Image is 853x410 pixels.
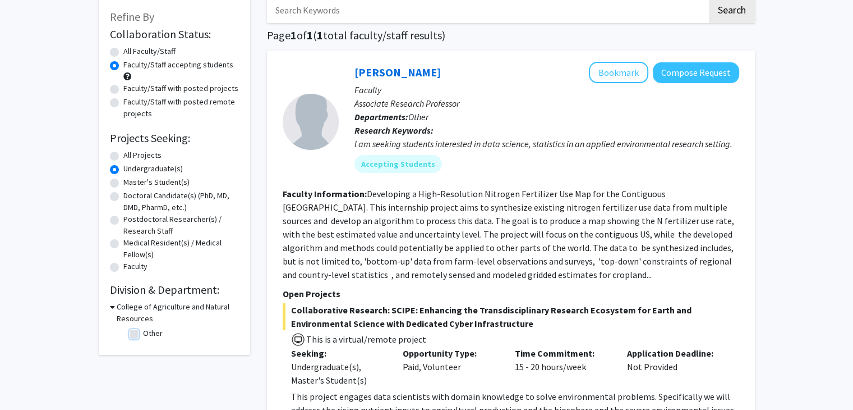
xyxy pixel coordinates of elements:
mat-chip: Accepting Students [354,155,442,173]
p: Opportunity Type: [403,347,498,360]
p: Application Deadline: [627,347,722,360]
span: 1 [317,28,323,42]
p: Open Projects [283,287,739,300]
span: 1 [291,28,297,42]
span: Collaborative Research: SCIPE: Enhancing the Transdisciplinary Research Ecosystem for Earth and E... [283,303,739,330]
label: Master's Student(s) [123,176,190,188]
b: Research Keywords: [354,125,434,136]
p: Seeking: [291,347,386,360]
label: Medical Resident(s) / Medical Fellow(s) [123,237,239,261]
button: Add Dong Liang to Bookmarks [589,62,648,83]
label: Postdoctoral Researcher(s) / Research Staff [123,213,239,237]
span: This is a virtual/remote project [305,334,426,345]
label: Doctoral Candidate(s) (PhD, MD, DMD, PharmD, etc.) [123,190,239,213]
span: Other [408,111,428,122]
label: Faculty [123,261,147,272]
div: Paid, Volunteer [394,347,506,387]
h2: Projects Seeking: [110,131,239,145]
label: All Projects [123,149,162,161]
button: Compose Request to Dong Liang [653,62,739,83]
span: Refine By [110,10,154,24]
h1: Page of ( total faculty/staff results) [267,29,755,42]
label: Other [143,327,163,339]
h2: Collaboration Status: [110,28,239,41]
label: Faculty/Staff with posted remote projects [123,96,239,120]
p: Time Commitment: [515,347,610,360]
iframe: Chat [8,359,48,402]
div: Undergraduate(s), Master's Student(s) [291,360,386,387]
label: Undergraduate(s) [123,163,183,175]
div: 15 - 20 hours/week [506,347,619,387]
b: Departments: [354,111,408,122]
label: Faculty/Staff accepting students [123,59,233,71]
b: Faculty Information: [283,188,367,199]
h3: College of Agriculture and Natural Resources [117,301,239,325]
label: Faculty/Staff with posted projects [123,83,238,94]
fg-read-more: Developing a High-Resolution Nitrogen Fertilizer Use Map for the Contiguous [GEOGRAPHIC_DATA]. Th... [283,188,736,280]
p: Associate Research Professor [354,97,739,110]
a: [PERSON_NAME] [354,65,441,79]
h2: Division & Department: [110,283,239,297]
span: 1 [307,28,313,42]
div: Not Provided [619,347,731,387]
div: I am seeking students interested in data science, statistics in an applied environmental research... [354,137,739,151]
label: All Faculty/Staff [123,45,176,57]
p: Faculty [354,83,739,97]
